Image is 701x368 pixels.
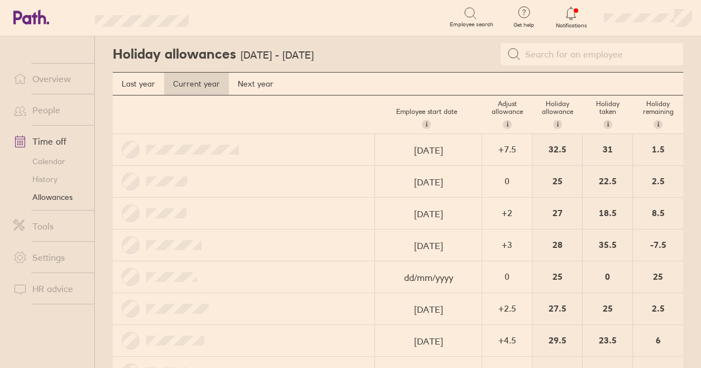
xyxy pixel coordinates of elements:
input: dd/mm/yyyy [376,135,481,166]
span: Employee search [450,21,493,28]
input: dd/mm/yyyy [376,262,481,293]
div: 25 [583,293,632,324]
div: 18.5 [583,198,632,229]
a: Allowances [4,188,94,206]
div: 0 [583,261,632,293]
input: dd/mm/yyyy [376,326,481,357]
div: 1.5 [633,134,683,165]
div: + 3 [483,240,531,250]
div: + 2.5 [483,303,531,313]
a: Notifications [553,6,589,29]
input: dd/mm/yyyy [376,198,481,230]
a: Calendar [4,152,94,170]
div: 0 [483,176,531,186]
div: Employee start date [371,103,482,133]
a: Time off [4,130,94,152]
div: 35.5 [583,230,632,261]
span: i [607,120,609,129]
div: 2.5 [633,166,683,197]
div: Holiday allowance [532,95,583,133]
span: i [507,120,508,129]
a: Current year [164,73,229,95]
div: -7.5 [633,230,683,261]
div: + 7.5 [483,144,531,154]
div: 25 [633,261,683,293]
a: Settings [4,246,94,269]
div: 29.5 [532,325,582,356]
span: i [557,120,559,129]
div: Adjust allowance [482,95,532,133]
a: Last year [113,73,164,95]
a: HR advice [4,278,94,300]
a: History [4,170,94,188]
div: 25 [532,261,582,293]
input: dd/mm/yyyy [376,230,481,261]
div: 8.5 [633,198,683,229]
div: 27 [532,198,582,229]
div: 0 [483,271,531,281]
div: 32.5 [532,134,582,165]
div: Holiday remaining [633,95,683,133]
span: Notifications [553,22,589,29]
input: dd/mm/yyyy [376,166,481,198]
input: Search for an employee [521,44,676,65]
span: i [657,120,659,129]
span: i [426,120,428,129]
div: 25 [532,166,582,197]
h2: Holiday allowances [113,36,236,72]
div: 28 [532,230,582,261]
div: Holiday taken [583,95,633,133]
a: Overview [4,68,94,90]
a: Tools [4,215,94,237]
div: 2.5 [633,293,683,324]
div: 6 [633,325,683,356]
div: Search [219,12,247,22]
div: + 2 [483,208,531,218]
div: 27.5 [532,293,582,324]
span: Get help [506,22,542,28]
div: 22.5 [583,166,632,197]
div: 23.5 [583,325,632,356]
a: Next year [229,73,282,95]
div: 31 [583,134,632,165]
input: dd/mm/yyyy [376,294,481,325]
a: People [4,99,94,121]
div: + 4.5 [483,335,531,345]
h3: [DATE] - [DATE] [241,50,314,61]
